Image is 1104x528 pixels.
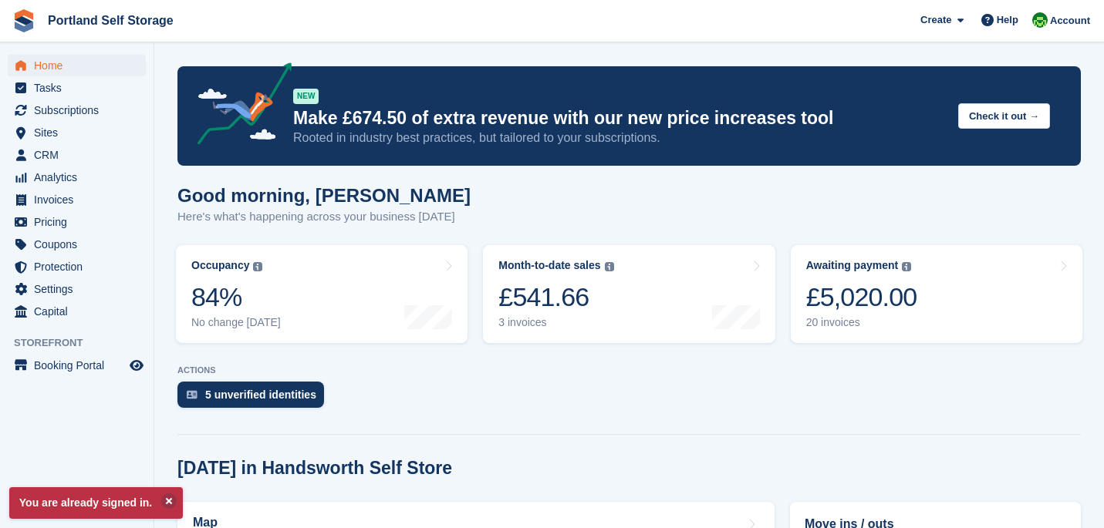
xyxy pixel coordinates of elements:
span: Protection [34,256,127,277]
h2: [DATE] in Handsworth Self Store [177,458,452,479]
a: menu [8,256,146,277]
a: menu [8,189,146,210]
span: Invoices [34,189,127,210]
span: Booking Portal [34,355,127,376]
div: 3 invoices [498,316,613,329]
p: Here's what's happening across your business [DATE] [177,208,471,226]
div: Awaiting payment [806,259,899,272]
span: Create [920,12,951,28]
div: 5 unverified identities [205,388,316,401]
span: Help [997,12,1018,28]
span: Capital [34,301,127,322]
div: No change [DATE] [191,316,281,329]
div: £541.66 [498,281,613,313]
img: stora-icon-8386f47178a22dfd0bd8f6a31ec36ba5ce8667c1dd55bd0f319d3a0aa187defe.svg [12,9,35,32]
a: menu [8,144,146,166]
span: Tasks [34,77,127,99]
div: 84% [191,281,281,313]
span: Coupons [34,234,127,255]
img: icon-info-grey-7440780725fd019a000dd9b08b2336e03edf1995a4989e88bcd33f0948082b44.svg [605,262,614,271]
p: ACTIONS [177,365,1081,375]
span: Account [1050,13,1090,29]
span: CRM [34,144,127,166]
div: £5,020.00 [806,281,917,313]
p: Rooted in industry best practices, but tailored to your subscriptions. [293,129,946,146]
a: menu [8,166,146,188]
a: menu [8,55,146,76]
span: Analytics [34,166,127,188]
a: 5 unverified identities [177,382,332,415]
div: NEW [293,89,319,104]
span: Subscriptions [34,99,127,121]
div: Month-to-date sales [498,259,600,272]
div: 20 invoices [806,316,917,329]
div: Occupancy [191,259,249,272]
p: You are already signed in. [9,487,183,519]
a: Preview store [127,356,146,375]
p: Make £674.50 of extra revenue with our new price increases tool [293,107,946,129]
a: menu [8,301,146,322]
a: menu [8,234,146,255]
img: price-adjustments-announcement-icon-8257ccfd72463d97f412b2fc003d46551f7dbcb40ab6d574587a9cd5c0d94... [184,62,292,150]
img: icon-info-grey-7440780725fd019a000dd9b08b2336e03edf1995a4989e88bcd33f0948082b44.svg [902,262,911,271]
a: Awaiting payment £5,020.00 20 invoices [791,245,1082,343]
a: menu [8,77,146,99]
img: verify_identity-adf6edd0f0f0b5bbfe63781bf79b02c33cf7c696d77639b501bdc392416b5a36.svg [187,390,198,399]
a: menu [8,278,146,300]
a: menu [8,355,146,376]
img: icon-info-grey-7440780725fd019a000dd9b08b2336e03edf1995a4989e88bcd33f0948082b44.svg [253,262,262,271]
a: menu [8,211,146,233]
span: Sites [34,122,127,143]
span: Storefront [14,335,154,351]
span: Settings [34,278,127,300]
span: Pricing [34,211,127,233]
img: Ryan Stevens [1032,12,1048,28]
a: Occupancy 84% No change [DATE] [176,245,468,343]
a: menu [8,99,146,121]
a: Portland Self Storage [42,8,180,33]
a: Month-to-date sales £541.66 3 invoices [483,245,775,343]
h1: Good morning, [PERSON_NAME] [177,185,471,206]
button: Check it out → [958,103,1050,129]
span: Home [34,55,127,76]
a: menu [8,122,146,143]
